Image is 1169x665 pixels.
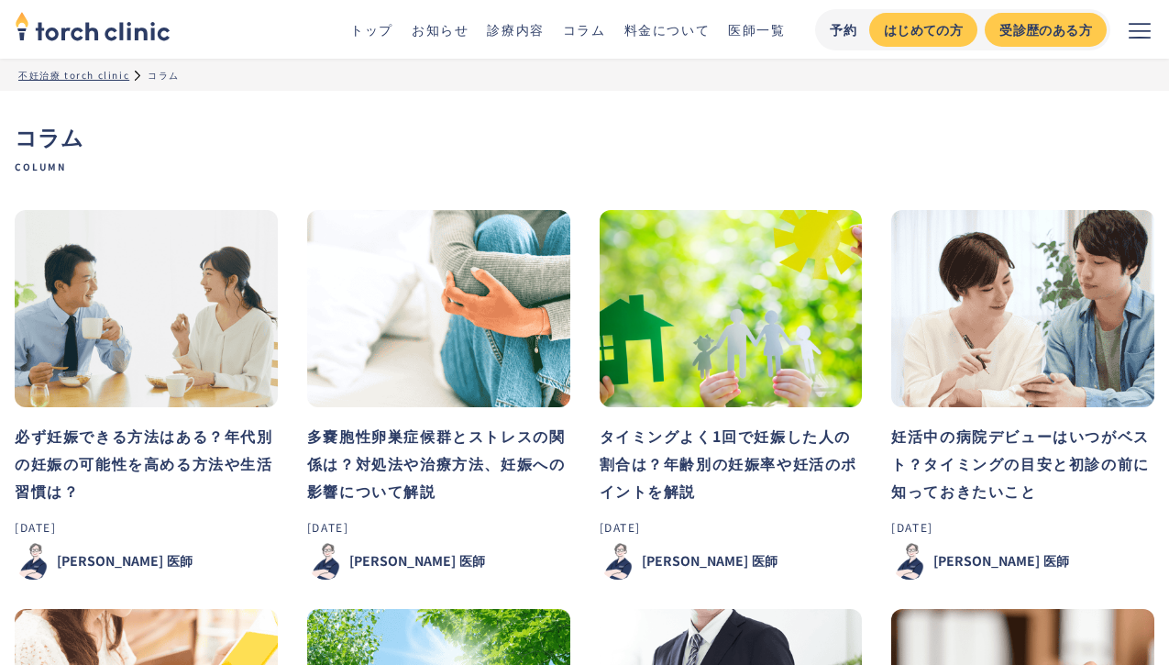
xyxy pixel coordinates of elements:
[830,20,858,39] div: 予約
[15,519,278,536] div: [DATE]
[307,422,570,504] h3: 多嚢胞性卵巣症候群とストレスの関係は？対処法や治療方法、妊娠への影響について解説
[600,422,863,504] h3: タイミングよく1回で妊娠した人の割合は？年齢別の妊娠率や妊活のポイントを解説
[15,161,1154,173] span: Column
[412,20,469,39] a: お知らせ
[15,422,278,504] h3: 必ず妊娠できる方法はある？年代別の妊娠の可能性を高める方法や生活習慣は？
[891,422,1154,504] h3: 妊活中の病院デビューはいつがベスト？タイミングの目安と初診の前に知っておきたいこと
[999,20,1092,39] div: 受診歴のある方
[15,13,171,46] a: home
[1043,551,1069,571] div: 医師
[350,20,393,39] a: トップ
[307,519,570,536] div: [DATE]
[752,551,777,571] div: 医師
[15,6,171,46] img: torch clinic
[933,551,1040,571] div: [PERSON_NAME]
[307,210,570,580] a: 多嚢胞性卵巣症候群とストレスの関係は？対処法や治療方法、妊娠への影響について解説[DATE][PERSON_NAME]医師
[15,210,278,580] a: 必ず妊娠できる方法はある？年代別の妊娠の可能性を高める方法や生活習慣は？[DATE][PERSON_NAME]医師
[869,13,977,47] a: はじめての方
[642,551,748,571] div: [PERSON_NAME]
[891,519,1154,536] div: [DATE]
[167,551,193,571] div: 医師
[728,20,785,39] a: 医師一覧
[349,551,456,571] div: [PERSON_NAME]
[57,551,163,571] div: [PERSON_NAME]
[624,20,711,39] a: 料金について
[985,13,1107,47] a: 受診歴のある方
[459,551,485,571] div: 医師
[15,120,1154,173] h1: コラム
[600,519,863,536] div: [DATE]
[884,20,963,39] div: はじめての方
[600,210,863,580] a: タイミングよく1回で妊娠した人の割合は？年齢別の妊娠率や妊活のポイントを解説[DATE][PERSON_NAME]医師
[891,210,1154,580] a: 妊活中の病院デビューはいつがベスト？タイミングの目安と初診の前に知っておきたいこと[DATE][PERSON_NAME]医師
[487,20,544,39] a: 診療内容
[148,68,180,82] div: コラム
[563,20,606,39] a: コラム
[18,68,129,82] a: 不妊治療 torch clinic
